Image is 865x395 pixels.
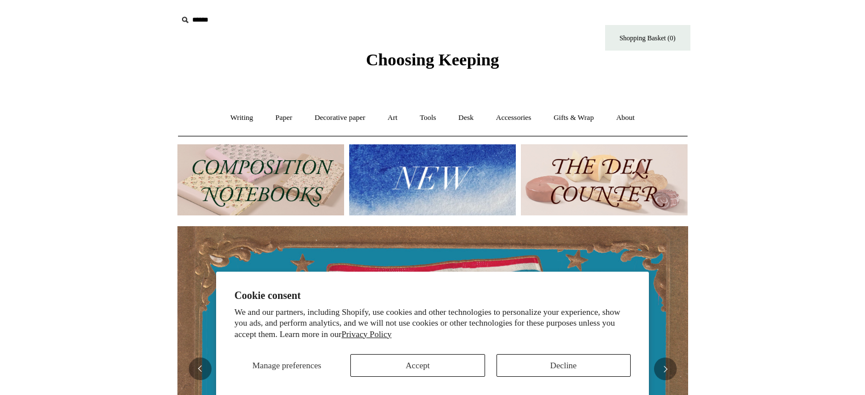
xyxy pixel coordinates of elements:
a: Desk [448,103,484,133]
h2: Cookie consent [234,290,631,302]
button: Manage preferences [234,354,339,377]
p: We and our partners, including Shopify, use cookies and other technologies to personalize your ex... [234,307,631,340]
a: Tools [409,103,446,133]
button: Decline [496,354,631,377]
a: Accessories [486,103,541,133]
button: Next [654,357,677,380]
a: Privacy Policy [342,330,392,339]
img: New.jpg__PID:f73bdf93-380a-4a35-bcfe-7823039498e1 [349,144,516,215]
button: Previous [189,357,212,380]
a: Shopping Basket (0) [605,25,690,51]
a: Art [378,103,408,133]
img: 202302 Composition ledgers.jpg__PID:69722ee6-fa44-49dd-a067-31375e5d54ec [177,144,344,215]
a: About [606,103,645,133]
a: Decorative paper [304,103,375,133]
a: Paper [265,103,303,133]
a: Gifts & Wrap [543,103,604,133]
span: Choosing Keeping [366,50,499,69]
span: Manage preferences [253,361,321,370]
button: Accept [350,354,485,377]
a: Writing [220,103,263,133]
img: The Deli Counter [521,144,688,215]
a: Choosing Keeping [366,59,499,67]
